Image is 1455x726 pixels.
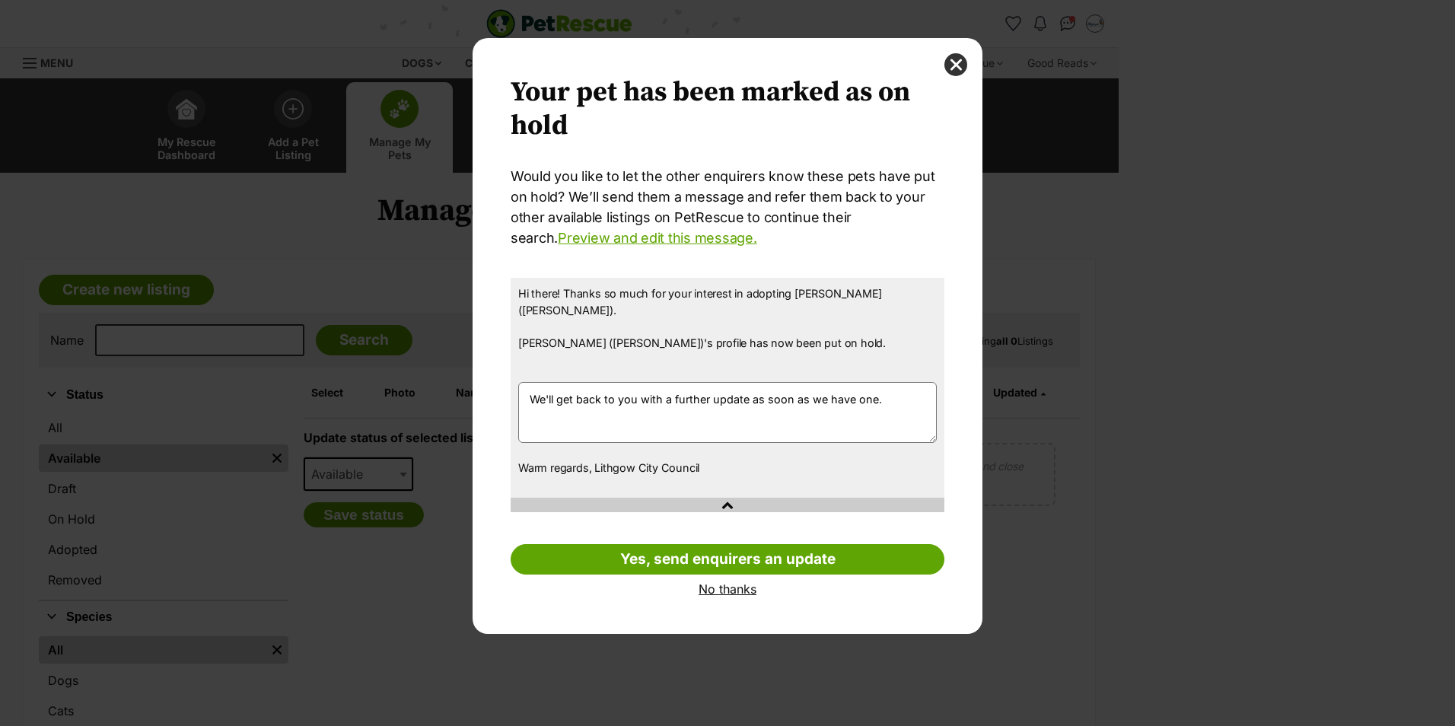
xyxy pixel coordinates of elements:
a: Yes, send enquirers an update [511,544,944,575]
p: Warm regards, Lithgow City Council [518,460,937,476]
a: Preview and edit this message. [558,230,756,246]
a: No thanks [511,582,944,596]
p: Would you like to let the other enquirers know these pets have put on hold? We’ll send them a mes... [511,166,944,248]
h2: Your pet has been marked as on hold [511,76,944,143]
button: close [944,53,967,76]
p: Hi there! Thanks so much for your interest in adopting [PERSON_NAME] ([PERSON_NAME]). [PERSON_NAM... [518,285,937,368]
textarea: We'll get back to you with a further update as soon as we have one. [518,382,937,443]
